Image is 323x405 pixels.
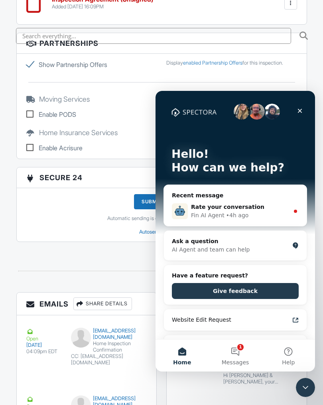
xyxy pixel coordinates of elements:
a: Automatic sending is disabled for this inspection. [107,215,216,222]
div: [EMAIL_ADDRESS][DOMAIN_NAME] [71,328,142,340]
a: Autosend on publish [139,229,184,235]
h5: Home Insurance Services [26,129,157,137]
iframe: Intercom live chat [156,91,315,372]
h5: Moving Services [26,95,157,103]
input: Search everything... [16,28,291,44]
div: Open [26,328,62,342]
div: CC: [EMAIL_ADDRESS][DOMAIN_NAME] [71,353,142,366]
div: [DATE] [26,342,62,348]
div: Hi [PERSON_NAME] & [PERSON_NAME], your home inspection at [STREET_ADDRESS] is scheduled for [DATE... [223,372,286,385]
h3: Secure 24 [17,167,307,188]
div: 04:09pm EDT [26,348,62,355]
div: Added [DATE] 16:09PM [52,4,153,10]
iframe: Intercom live chat [296,378,315,397]
h3: Emails [17,293,157,315]
label: Show Partnership Offers [26,60,157,69]
label: Enable Acrisure [26,143,157,153]
div: Display for this inspection. [166,60,297,66]
div: Submit to S24 [134,194,189,209]
div: Share Details [73,297,132,310]
a: Submit to S24 [134,194,189,215]
a: enabled Partnership Offers [183,60,242,66]
img: default-user-f0147aede5fd5fa78ca7ade42f37bd4542148d508eef1c3d3ea960f66861d68b.jpg [71,328,91,348]
div: Home Inspection Confirmation [71,340,142,353]
a: Open [DATE] 04:09pm EDT [EMAIL_ADDRESS][DOMAIN_NAME] Home Inspection Confirmation CC: [EMAIL_ADDR... [17,321,157,389]
label: Enable PODS [26,110,157,119]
